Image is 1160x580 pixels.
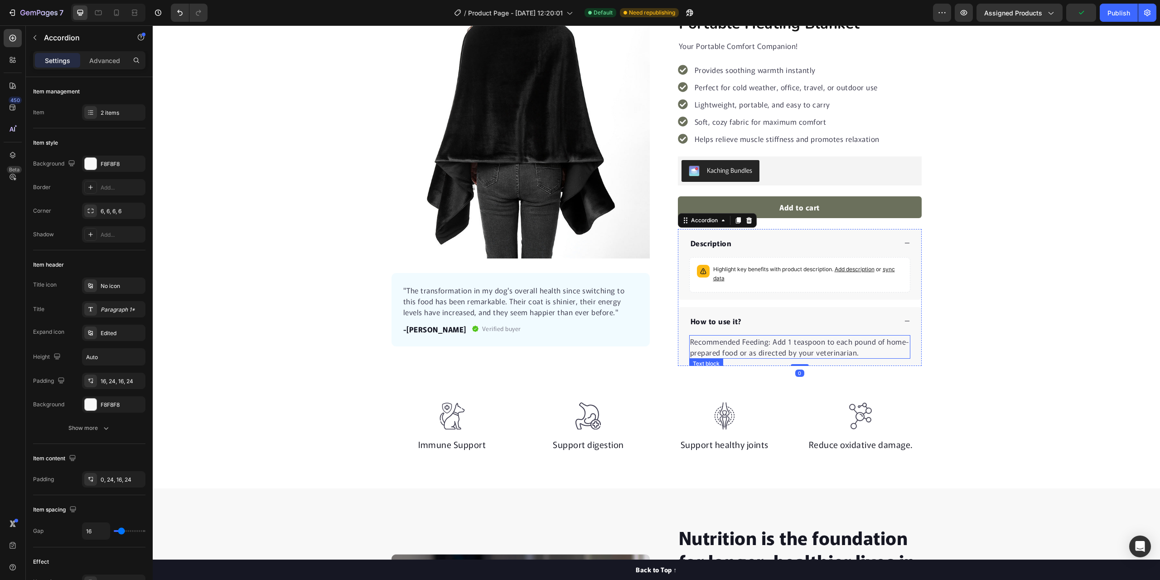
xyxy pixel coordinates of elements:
[538,334,569,342] div: Text block
[171,4,208,22] div: Undo/Redo
[483,540,524,549] div: Back to Top ↑
[33,527,43,535] div: Gap
[594,9,613,17] span: Default
[526,15,768,26] p: Your Portable Comfort Companion!
[529,135,607,156] button: Kaching Bundles
[468,8,563,18] span: Product Page - [DATE] 12:20:01
[33,139,58,147] div: Item style
[682,240,722,247] span: Add description
[33,420,145,436] button: Show more
[422,377,449,405] img: 495611768014373769-1841055a-c466-405c-aa1d-460d2394428c.svg
[251,298,314,309] p: -[PERSON_NAME]
[536,191,567,199] div: Accordion
[694,377,721,405] img: 495611768014373769-1cbd2799-6668-40fe-84ba-e8b6c9135f18.svg
[1100,4,1138,22] button: Publish
[554,140,599,150] div: Kaching Bundles
[33,207,51,215] div: Corner
[627,176,667,187] div: Add to cart
[101,377,143,385] div: 16, 24, 16, 24
[542,91,727,102] p: Soft, cozy fabric for maximum comfort
[629,9,675,17] span: Need republishing
[329,299,368,308] p: Verified buyer
[33,158,77,170] div: Background
[542,56,727,67] p: Perfect for cold weather, office, travel, or outdoor use
[9,97,22,104] div: 450
[101,401,143,409] div: F8F8F8
[33,328,64,336] div: Expand icon
[33,375,67,387] div: Padding
[1129,536,1151,557] div: Open Intercom Messenger
[536,140,547,151] img: KachingBundles.png
[101,329,143,337] div: Edited
[976,4,1063,22] button: Assigned Products
[1107,8,1130,18] div: Publish
[33,400,64,409] div: Background
[984,8,1042,18] span: Assigned Products
[101,207,143,215] div: 6, 6, 6, 6
[68,424,111,433] div: Show more
[45,56,70,65] p: Settings
[33,453,78,465] div: Item content
[101,282,143,290] div: No icon
[7,166,22,173] div: Beta
[251,259,485,292] p: "The transformation in my dog's overall health since switching to this food has been remarkable. ...
[44,32,121,43] p: Accordion
[33,261,64,269] div: Item header
[33,108,44,117] div: Item
[153,25,1160,580] iframe: To enrich screen reader interactions, please activate Accessibility in Grammarly extension settings
[82,349,145,365] input: Auto
[101,231,143,239] div: Add...
[526,500,768,571] p: Nutrition is the foundation for longer, healthier lives in dogs.
[525,171,769,193] button: Add to cart
[33,183,51,191] div: Border
[648,413,768,426] p: Reduce oxidative damage.
[33,504,78,516] div: Item spacing
[33,88,80,96] div: Item management
[240,413,360,426] p: Immune Support
[538,290,589,301] p: How to use it?
[464,8,466,18] span: /
[101,109,143,117] div: 2 items
[101,184,143,192] div: Add...
[33,305,44,313] div: Title
[512,413,632,426] p: Support healthy joints
[101,306,143,314] div: Paragraph 1*
[89,56,120,65] p: Advanced
[542,73,727,84] p: Lightweight, portable, and easy to carry
[537,311,757,332] p: Recommended Feeding: Add 1 teaspoon to each pound of home-prepared food or as directed by your ve...
[286,377,313,405] img: 495611768014373769-102daaca-9cf2-4711-8f44-7b8313c0763d.svg
[33,351,63,363] div: Height
[643,344,652,351] div: 0
[4,4,68,22] button: 7
[542,39,727,50] p: Provides soothing warmth instantly
[59,7,63,18] p: 7
[33,230,54,239] div: Shadow
[82,523,110,539] input: Auto
[33,281,57,289] div: Title icon
[538,212,579,223] p: Description
[101,476,143,484] div: 0, 24, 16, 24
[33,558,49,566] div: Effect
[101,160,143,168] div: F8F8F8
[561,239,750,258] p: Highlight key benefits with product description.
[33,475,54,483] div: Padding
[542,108,727,119] p: Helps relieve muscle stiffness and promotes relaxation
[376,413,496,426] p: Support digestion
[558,377,585,405] img: 495611768014373769-d4ab8aed-d63a-4024-af0b-f0a1f434b09a.svg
